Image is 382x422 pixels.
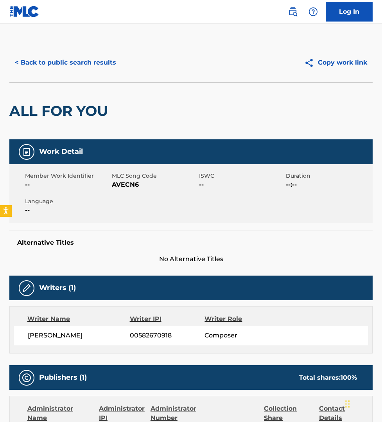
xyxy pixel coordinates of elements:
[285,4,301,20] a: Public Search
[25,206,110,215] span: --
[130,314,205,324] div: Writer IPI
[341,374,357,381] span: 100 %
[345,392,350,416] div: Drag
[204,314,273,324] div: Writer Role
[9,254,373,264] span: No Alternative Titles
[9,53,122,72] button: < Back to public search results
[28,331,130,340] span: [PERSON_NAME]
[286,180,371,189] span: --:--
[22,283,31,293] img: Writers
[130,331,204,340] span: 00582670918
[22,147,31,157] img: Work Detail
[308,7,318,16] img: help
[326,2,373,22] a: Log In
[304,58,318,68] img: Copy work link
[112,180,197,189] span: AVECN6
[22,373,31,382] img: Publishers
[25,180,110,189] span: --
[25,172,110,180] span: Member Work Identifier
[204,331,273,340] span: Composer
[17,239,365,247] h5: Alternative Titles
[199,180,284,189] span: --
[9,102,112,120] h2: ALL FOR YOU
[199,172,284,180] span: ISWC
[305,4,321,20] div: Help
[299,53,373,72] button: Copy work link
[39,283,76,292] h5: Writers (1)
[27,314,130,324] div: Writer Name
[343,384,382,422] iframe: Chat Widget
[286,172,371,180] span: Duration
[299,373,357,382] div: Total shares:
[39,147,83,156] h5: Work Detail
[39,373,87,382] h5: Publishers (1)
[112,172,197,180] span: MLC Song Code
[25,197,110,206] span: Language
[288,7,298,16] img: search
[9,6,39,17] img: MLC Logo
